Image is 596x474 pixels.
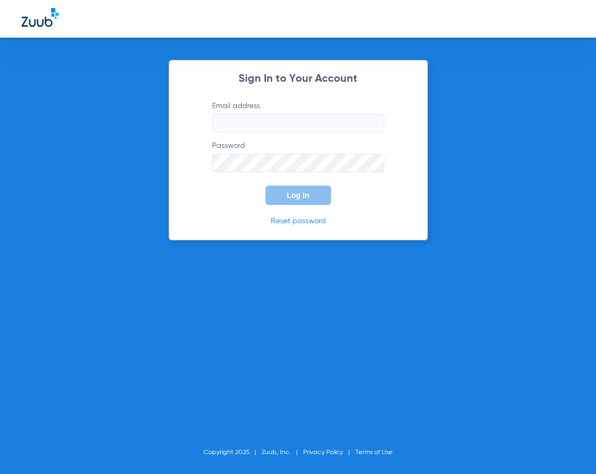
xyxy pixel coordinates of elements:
a: Reset password [271,217,326,225]
input: Password [212,154,384,172]
h2: Sign In to Your Account [196,74,401,84]
li: Copyright 2025 [204,447,262,458]
label: Email address [212,101,384,132]
li: Zuub, Inc. [262,447,303,458]
a: Privacy Policy [303,449,343,456]
button: Log In [265,186,331,205]
a: Terms of Use [355,449,392,456]
label: Password [212,140,384,172]
img: Zuub Logo [22,8,59,27]
span: Log In [287,191,310,200]
input: Email address [212,114,384,132]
